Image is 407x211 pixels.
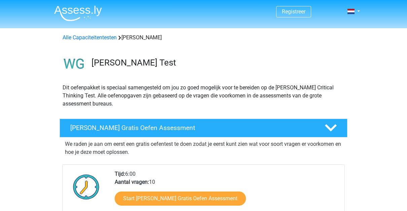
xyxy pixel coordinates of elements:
h3: [PERSON_NAME] Test [91,57,342,68]
img: Klok [69,170,103,204]
p: Dit oefenpakket is speciaal samengesteld om jou zo goed mogelijk voor te bereiden op de [PERSON_N... [63,84,344,108]
a: Start [PERSON_NAME] Gratis Oefen Assessment [115,192,246,206]
img: Assessly [54,5,102,21]
a: Registreer [282,8,305,15]
h4: [PERSON_NAME] Gratis Oefen Assessment [70,124,314,132]
a: Alle Capaciteitentesten [63,34,117,41]
b: Aantal vragen: [115,179,149,185]
a: [PERSON_NAME] Gratis Oefen Assessment [57,119,350,137]
b: Tijd: [115,171,125,177]
p: We raden je aan om eerst een gratis oefentest te doen zodat je eerst kunt zien wat voor soort vra... [65,140,342,156]
div: [PERSON_NAME] [60,34,347,42]
img: watson glaser [60,50,88,78]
